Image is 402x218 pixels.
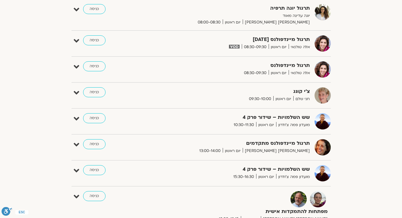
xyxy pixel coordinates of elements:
[243,19,310,26] span: [PERSON_NAME] [PERSON_NAME]
[231,122,256,128] span: 10:30-11:30
[223,19,243,26] span: יום ראשון
[242,44,269,50] span: 08:30-09:30
[157,113,310,122] strong: שש השלמויות – שידור פרק 4
[83,139,106,149] a: כניסה
[83,113,106,123] a: כניסה
[157,165,310,174] strong: שש השלמויות – שידור פרק 4
[83,87,106,97] a: כניסה
[197,148,223,154] span: 13:00-14:00
[175,207,328,216] strong: מפתחות להתמקדות אישית
[242,70,269,76] span: 08:30-09:30
[269,44,289,50] span: יום ראשון
[289,44,310,50] span: אלה טולנאי
[157,35,310,44] strong: תרגול מיינדפולנס [DATE]
[83,35,106,45] a: כניסה
[293,96,310,102] span: חני שלם
[269,70,289,76] span: יום ראשון
[157,4,310,13] strong: תרגול יוגה תרפיה
[273,96,293,102] span: יום ראשון
[157,13,310,19] p: יוגה עדינה מאוד
[157,87,310,96] strong: צ'י קונג
[83,165,106,175] a: כניסה
[229,45,239,48] img: vodicon
[276,174,310,180] span: מועדון פמה צ'ודרון
[83,191,106,201] a: כניסה
[83,61,106,71] a: כניסה
[157,61,310,70] strong: תרגול מיינדפולנס
[83,4,106,14] a: כניסה
[256,122,276,128] span: יום ראשון
[243,148,310,154] span: [PERSON_NAME] [PERSON_NAME]
[247,96,273,102] span: 09:30-10:00
[289,70,310,76] span: אלה טולנאי
[196,19,223,26] span: 08:00-08:30
[231,174,256,180] span: 15:30-16:30
[223,148,243,154] span: יום ראשון
[256,174,276,180] span: יום ראשון
[157,139,310,148] strong: תרגול מיינדפולנס מתקדמים
[276,122,310,128] span: מועדון פמה צ'ודרון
